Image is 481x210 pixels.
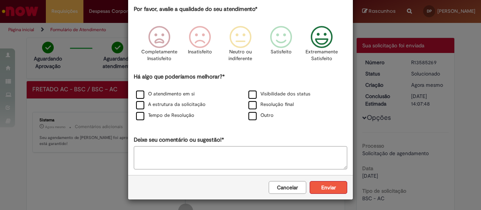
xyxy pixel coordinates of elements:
[141,48,177,62] p: Completamente Insatisfeito
[181,20,219,72] div: Insatisfeito
[262,20,300,72] div: Satisfeito
[248,101,294,108] label: Resolução final
[136,91,195,98] label: O atendimento em si
[248,91,310,98] label: Visibilidade dos status
[136,101,206,108] label: A estrutura da solicitação
[306,48,338,62] p: Extremamente Satisfeito
[248,112,274,119] label: Outro
[227,48,254,62] p: Neutro ou indiferente
[221,20,260,72] div: Neutro ou indiferente
[188,48,212,56] p: Insatisfeito
[310,181,347,194] button: Enviar
[136,112,194,119] label: Tempo de Resolução
[269,181,306,194] button: Cancelar
[134,136,224,144] label: Deixe seu comentário ou sugestão!*
[134,73,347,121] div: Há algo que poderíamos melhorar?*
[134,5,257,13] label: Por favor, avalie a qualidade do seu atendimento*
[303,20,341,72] div: Extremamente Satisfeito
[140,20,178,72] div: Completamente Insatisfeito
[271,48,292,56] p: Satisfeito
